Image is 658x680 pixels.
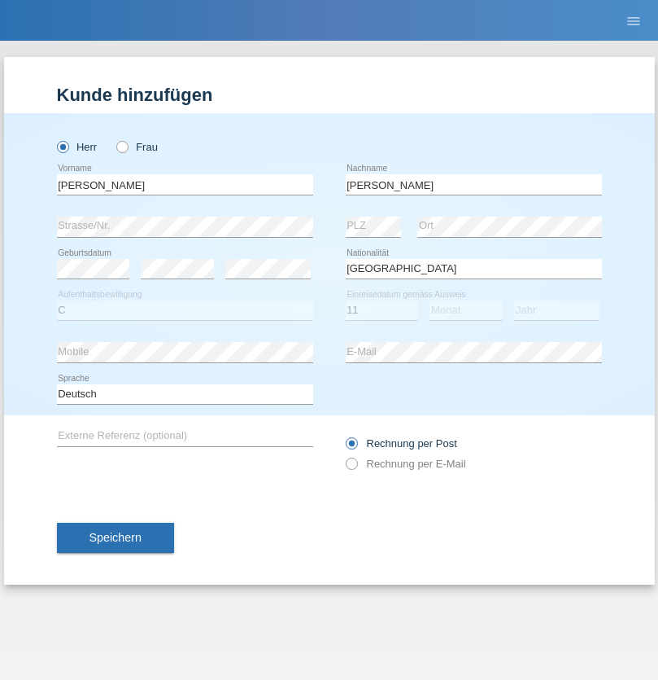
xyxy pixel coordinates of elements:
label: Herr [57,141,98,153]
input: Herr [57,141,68,151]
input: Frau [116,141,127,151]
h1: Kunde hinzufügen [57,85,602,105]
a: menu [617,15,650,25]
i: menu [625,13,642,29]
label: Frau [116,141,158,153]
label: Rechnung per Post [346,437,457,450]
label: Rechnung per E-Mail [346,458,466,470]
span: Speichern [89,531,142,544]
button: Speichern [57,523,174,554]
input: Rechnung per Post [346,437,356,458]
input: Rechnung per E-Mail [346,458,356,478]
